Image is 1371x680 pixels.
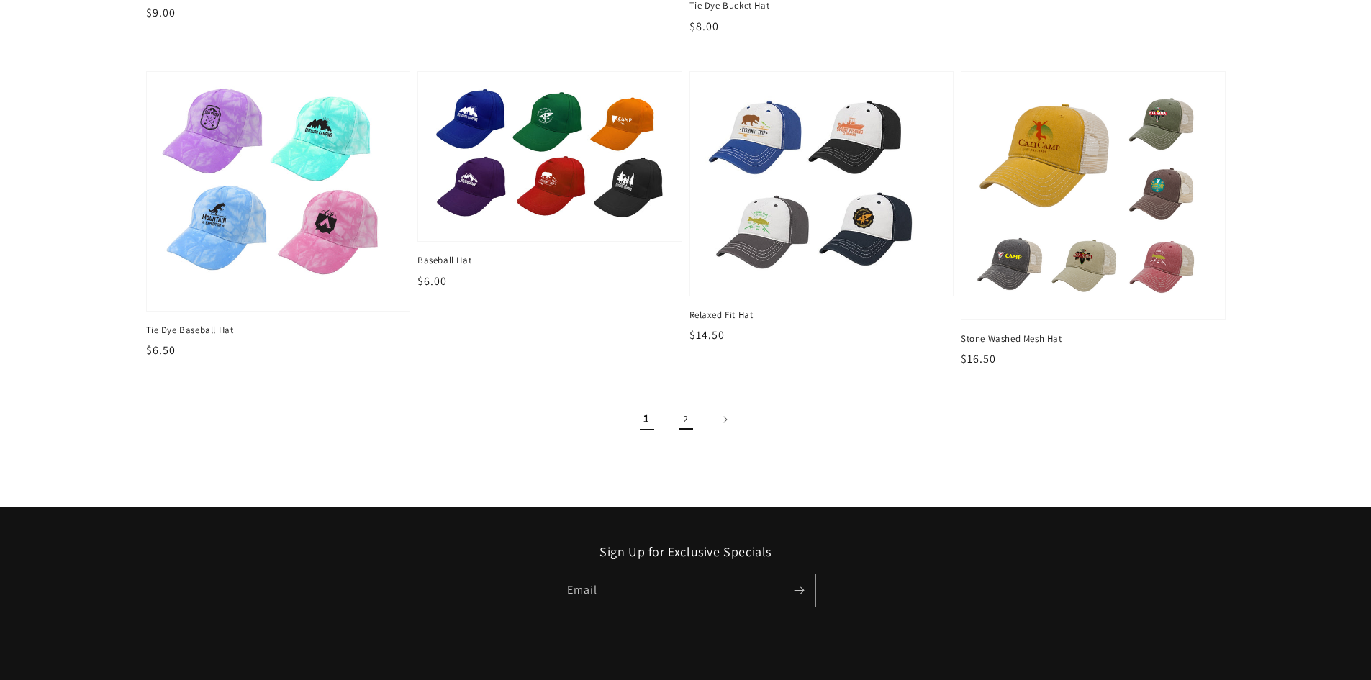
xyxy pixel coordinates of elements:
[689,71,954,344] a: Relaxed Fit Hat Relaxed Fit Hat $14.50
[961,332,1226,345] span: Stone Washed Mesh Hat
[689,327,725,343] span: $14.50
[670,404,702,435] a: Page 2
[709,404,741,435] a: Next page
[146,343,176,358] span: $6.50
[961,71,1226,368] a: Stone Washed Mesh Hat Stone Washed Mesh Hat $16.50
[705,86,939,281] img: Relaxed Fit Hat
[161,86,396,296] img: Tie Dye Baseball Hat
[433,86,667,227] img: Baseball Hat
[961,351,996,366] span: $16.50
[689,19,719,34] span: $8.00
[976,86,1211,305] img: Stone Washed Mesh Hat
[146,5,176,20] span: $9.00
[417,254,682,267] span: Baseball Hat
[146,71,411,359] a: Tie Dye Baseball Hat Tie Dye Baseball Hat $6.50
[784,574,815,606] button: Subscribe
[417,273,447,289] span: $6.00
[417,71,682,290] a: Baseball Hat Baseball Hat $6.00
[146,404,1226,435] nav: Pagination
[146,543,1226,560] h2: Sign Up for Exclusive Specials
[631,404,663,435] span: Page 1
[689,309,954,322] span: Relaxed Fit Hat
[146,324,411,337] span: Tie Dye Baseball Hat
